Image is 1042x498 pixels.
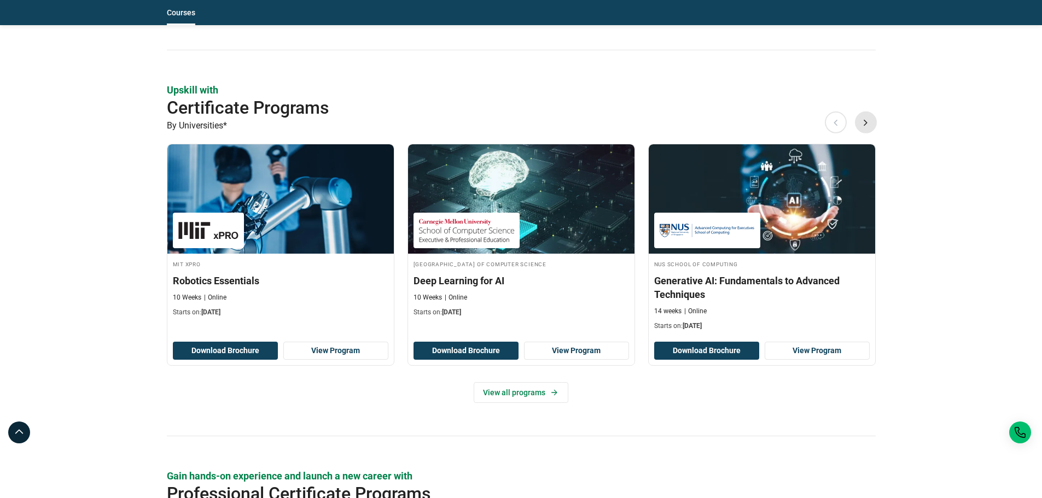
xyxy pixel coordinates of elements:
p: 14 weeks [654,307,682,316]
button: Download Brochure [654,342,759,360]
span: [DATE] [201,308,220,316]
p: Online [684,307,707,316]
h3: Robotics Essentials [173,274,388,288]
button: Previous [825,112,847,133]
img: Carnegie Mellon University School of Computer Science [419,218,514,243]
img: MIT xPRO [178,218,238,243]
p: Upskill with [167,83,876,97]
p: Starts on: [414,308,629,317]
p: Online [445,293,467,302]
h4: MIT xPRO [173,259,388,268]
span: [DATE] [442,308,461,316]
a: View Program [765,342,870,360]
img: Generative AI: Fundamentals to Advanced Techniques | Online Technology Course [649,144,875,254]
button: Next [855,112,877,133]
h3: Deep Learning for AI [414,274,629,288]
h4: [GEOGRAPHIC_DATA] of Computer Science [414,259,629,268]
h2: Certificate Programs [167,97,805,119]
h4: NUS School of Computing [654,259,870,268]
a: Technology Course by NUS School of Computing - September 30, 2025 NUS School of Computing NUS Sch... [649,144,875,336]
img: Deep Learning for AI | Online AI and Machine Learning Course [408,144,634,254]
a: View Program [524,342,629,360]
img: Robotics Essentials | Online Technology Course [167,144,394,254]
p: By Universities* [167,119,876,133]
a: Technology Course by MIT xPRO - September 18, 2025 MIT xPRO MIT xPRO Robotics Essentials 10 Weeks... [167,144,394,323]
a: View Program [283,342,388,360]
p: Online [204,293,226,302]
p: Gain hands-on experience and launch a new career with [167,469,876,483]
p: Starts on: [654,321,870,331]
h3: Generative AI: Fundamentals to Advanced Techniques [654,274,870,301]
p: 10 Weeks [173,293,201,302]
p: Starts on: [173,308,388,317]
button: Download Brochure [414,342,519,360]
img: NUS School of Computing [660,218,755,243]
a: AI and Machine Learning Course by Carnegie Mellon University School of Computer Science - Septemb... [408,144,634,323]
p: 10 Weeks [414,293,442,302]
button: Download Brochure [173,342,278,360]
span: [DATE] [683,322,702,330]
a: View all programs [474,382,568,403]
